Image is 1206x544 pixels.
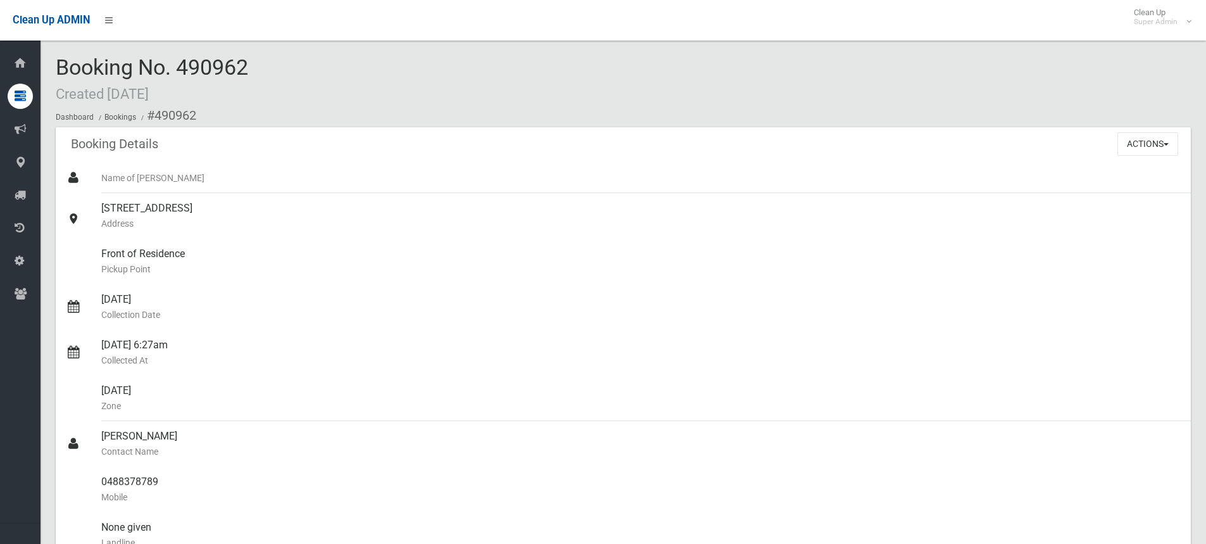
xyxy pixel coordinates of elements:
small: Created [DATE] [56,85,149,102]
div: [DATE] [101,376,1181,421]
small: Contact Name [101,444,1181,459]
small: Collection Date [101,307,1181,322]
header: Booking Details [56,132,173,156]
small: Super Admin [1134,17,1178,27]
small: Name of [PERSON_NAME] [101,170,1181,186]
span: Clean Up ADMIN [13,14,90,26]
div: [STREET_ADDRESS] [101,193,1181,239]
div: [DATE] 6:27am [101,330,1181,376]
small: Address [101,216,1181,231]
span: Booking No. 490962 [56,54,248,104]
li: #490962 [138,104,196,127]
div: 0488378789 [101,467,1181,512]
small: Collected At [101,353,1181,368]
div: Front of Residence [101,239,1181,284]
button: Actions [1117,132,1178,156]
small: Mobile [101,490,1181,505]
div: [DATE] [101,284,1181,330]
small: Pickup Point [101,262,1181,277]
span: Clean Up [1127,8,1190,27]
a: Dashboard [56,113,94,122]
a: Bookings [104,113,136,122]
small: Zone [101,398,1181,414]
div: [PERSON_NAME] [101,421,1181,467]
